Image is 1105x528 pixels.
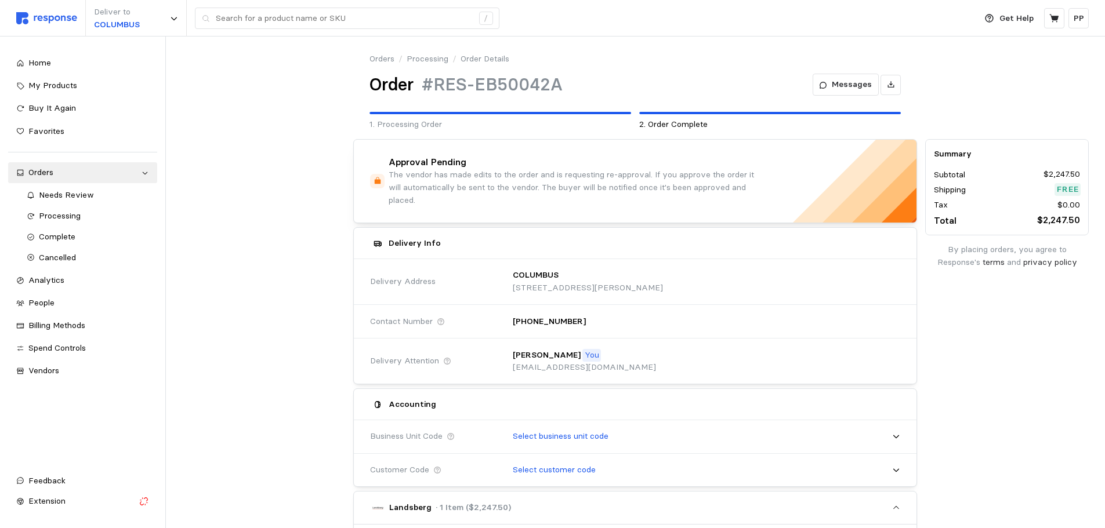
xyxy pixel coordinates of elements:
p: Select customer code [513,464,596,476]
p: Free [1056,183,1078,196]
button: Extension [8,491,157,512]
div: Orders [28,166,137,179]
button: Landsberg· 1 Item ($2,247.50) [354,491,916,524]
h1: Order [369,74,414,96]
span: My Products [28,80,77,90]
p: [STREET_ADDRESS][PERSON_NAME] [513,282,663,294]
a: Billing Methods [8,315,157,336]
button: Feedback [8,471,157,491]
h5: Summary [934,148,1080,160]
p: Select business unit code [513,430,608,443]
p: 2. Order Complete [639,118,901,131]
p: Deliver to [94,6,140,19]
a: People [8,293,157,314]
p: $2,247.50 [1044,168,1080,181]
span: Customer Code [370,464,429,476]
p: COLUMBUS [513,269,559,282]
a: Spend Controls [8,338,157,359]
span: Feedback [28,475,66,486]
p: Total [934,213,957,227]
img: svg%3e [16,12,77,24]
a: Orders [369,53,394,65]
span: Cancelled [39,252,76,263]
p: $2,247.50 [1037,213,1080,227]
span: Business Unit Code [370,430,443,443]
input: Search for a product name or SKU [216,8,473,29]
a: Home [8,53,157,74]
p: · 1 Item ($2,247.50) [436,501,511,514]
p: COLUMBUS [94,19,140,31]
h4: Approval Pending [389,156,466,169]
span: Processing [39,210,81,221]
p: [PERSON_NAME] [513,349,581,362]
button: PP [1068,8,1089,28]
p: Shipping [934,183,966,196]
span: Needs Review [39,190,94,200]
a: My Products [8,75,157,96]
a: Cancelled [19,247,157,268]
span: Billing Methods [28,320,85,330]
a: Vendors [8,361,157,381]
span: People [28,297,55,308]
p: You [585,349,599,362]
p: Landsberg [389,501,432,514]
span: Favorites [28,126,64,136]
a: Analytics [8,270,157,291]
span: Delivery Attention [370,355,439,367]
a: Orders [8,162,157,183]
p: PP [1074,12,1084,25]
a: Processing [407,53,448,65]
button: Messages [813,74,879,96]
h1: #RES-EB50042A [422,74,563,96]
p: By placing orders, you agree to Response's and [925,243,1089,268]
a: Buy It Again [8,98,157,119]
a: Favorites [8,121,157,142]
span: Delivery Address [370,275,436,288]
a: Complete [19,227,157,247]
p: Get Help [999,12,1034,25]
span: Extension [28,496,66,506]
p: Order Details [461,53,509,65]
h5: Accounting [389,398,436,410]
span: Contact Number [370,315,433,328]
span: Spend Controls [28,343,86,353]
p: $0.00 [1057,199,1080,212]
span: Home [28,57,51,68]
span: Buy It Again [28,103,76,113]
p: Subtotal [934,168,965,181]
a: privacy policy [1023,257,1077,267]
p: / [398,53,403,65]
a: terms [983,257,1005,267]
p: [EMAIL_ADDRESS][DOMAIN_NAME] [513,361,656,374]
a: Needs Review [19,185,157,206]
span: Analytics [28,275,64,285]
p: / [452,53,457,65]
a: Processing [19,206,157,227]
p: [PHONE_NUMBER] [513,315,586,328]
button: Get Help [978,8,1041,30]
p: Messages [832,78,872,91]
p: Tax [934,199,948,212]
div: / [479,12,493,26]
span: Complete [39,231,75,242]
p: The vendor has made edits to the order and is requesting re-approval. If you approve the order it... [389,169,768,206]
span: Vendors [28,365,59,376]
h5: Delivery Info [389,237,441,249]
p: 1. Processing Order [369,118,631,131]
